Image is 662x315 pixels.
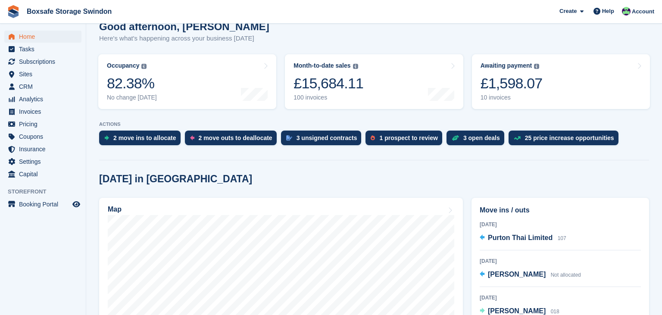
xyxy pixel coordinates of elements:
span: Sites [19,68,71,80]
span: Booking Portal [19,198,71,210]
div: £1,598.07 [481,75,543,92]
span: Purton Thai Limited [488,234,553,241]
a: Purton Thai Limited 107 [480,233,566,244]
span: [PERSON_NAME] [488,307,546,315]
div: Occupancy [107,62,139,69]
a: Month-to-date sales £15,684.11 100 invoices [285,54,463,109]
a: 3 unsigned contracts [281,131,366,150]
h2: Move ins / outs [480,205,641,215]
div: [DATE] [480,221,641,228]
div: 2 move ins to allocate [113,134,176,141]
a: menu [4,56,81,68]
a: 3 open deals [447,131,509,150]
div: [DATE] [480,294,641,302]
span: Settings [19,156,71,168]
a: menu [4,118,81,130]
span: [PERSON_NAME] [488,271,546,278]
img: move_ins_to_allocate_icon-fdf77a2bb77ea45bf5b3d319d69a93e2d87916cf1d5bf7949dd705db3b84f3ca.svg [104,135,109,140]
a: Boxsafe Storage Swindon [23,4,115,19]
img: icon-info-grey-7440780725fd019a000dd9b08b2336e03edf1995a4989e88bcd33f0948082b44.svg [534,64,539,69]
span: Storefront [8,187,86,196]
img: Kim Virabi [622,7,631,16]
a: menu [4,93,81,105]
div: [DATE] [480,257,641,265]
span: 018 [551,309,559,315]
a: menu [4,43,81,55]
span: CRM [19,81,71,93]
span: Help [602,7,614,16]
span: Create [559,7,577,16]
div: 100 invoices [294,94,363,101]
div: 1 prospect to review [379,134,437,141]
a: menu [4,81,81,93]
div: 82.38% [107,75,157,92]
img: icon-info-grey-7440780725fd019a000dd9b08b2336e03edf1995a4989e88bcd33f0948082b44.svg [353,64,358,69]
a: 25 price increase opportunities [509,131,623,150]
div: Awaiting payment [481,62,532,69]
span: Coupons [19,131,71,143]
h2: Map [108,206,122,213]
div: Month-to-date sales [294,62,350,69]
img: icon-info-grey-7440780725fd019a000dd9b08b2336e03edf1995a4989e88bcd33f0948082b44.svg [141,64,147,69]
a: menu [4,143,81,155]
h2: [DATE] in [GEOGRAPHIC_DATA] [99,173,252,185]
span: Account [632,7,654,16]
div: 3 unsigned contracts [297,134,357,141]
a: 1 prospect to review [365,131,446,150]
span: Subscriptions [19,56,71,68]
a: menu [4,131,81,143]
p: Here's what's happening across your business [DATE] [99,34,269,44]
p: ACTIONS [99,122,649,127]
a: [PERSON_NAME] Not allocated [480,269,581,281]
a: menu [4,68,81,80]
img: move_outs_to_deallocate_icon-f764333ba52eb49d3ac5e1228854f67142a1ed5810a6f6cc68b1a99e826820c5.svg [190,135,194,140]
div: £15,684.11 [294,75,363,92]
div: No change [DATE] [107,94,157,101]
a: Awaiting payment £1,598.07 10 invoices [472,54,650,109]
span: Pricing [19,118,71,130]
span: Analytics [19,93,71,105]
a: 2 move outs to deallocate [185,131,281,150]
span: Capital [19,168,71,180]
span: Home [19,31,71,43]
span: 107 [558,235,566,241]
div: 25 price increase opportunities [525,134,614,141]
h1: Good afternoon, [PERSON_NAME] [99,21,269,32]
img: contract_signature_icon-13c848040528278c33f63329250d36e43548de30e8caae1d1a13099fd9432cc5.svg [286,135,292,140]
div: 3 open deals [463,134,500,141]
img: stora-icon-8386f47178a22dfd0bd8f6a31ec36ba5ce8667c1dd55bd0f319d3a0aa187defe.svg [7,5,20,18]
div: 10 invoices [481,94,543,101]
img: prospect-51fa495bee0391a8d652442698ab0144808aea92771e9ea1ae160a38d050c398.svg [371,135,375,140]
img: price_increase_opportunities-93ffe204e8149a01c8c9dc8f82e8f89637d9d84a8eef4429ea346261dce0b2c0.svg [514,136,521,140]
span: Tasks [19,43,71,55]
a: menu [4,31,81,43]
a: 2 move ins to allocate [99,131,185,150]
a: menu [4,106,81,118]
div: 2 move outs to deallocate [199,134,272,141]
a: Occupancy 82.38% No change [DATE] [98,54,276,109]
a: Preview store [71,199,81,209]
a: menu [4,198,81,210]
img: deal-1b604bf984904fb50ccaf53a9ad4b4a5d6e5aea283cecdc64d6e3604feb123c2.svg [452,135,459,141]
a: menu [4,168,81,180]
span: Not allocated [551,272,581,278]
a: menu [4,156,81,168]
span: Insurance [19,143,71,155]
span: Invoices [19,106,71,118]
